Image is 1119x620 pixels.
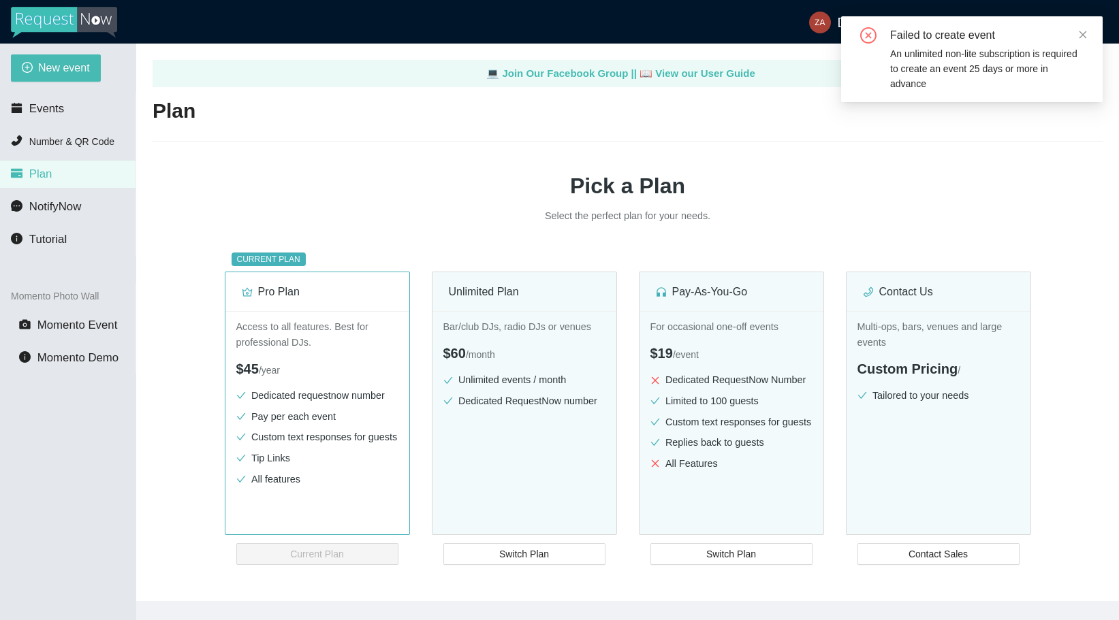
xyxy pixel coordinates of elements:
a: laptop View our User Guide [640,67,755,79]
span: Number & QR Code [29,136,114,147]
span: close [650,459,660,468]
a: laptop Join Our Facebook Group || [486,67,640,79]
span: Momento Demo [37,351,119,364]
span: close [1078,30,1088,39]
span: check [650,396,660,406]
span: $19 [650,346,673,361]
span: check [443,376,453,385]
span: phone [863,287,874,297]
li: Pay per each event [236,409,398,425]
div: Pay-As-You-Go [656,283,807,300]
li: Replies back to guests [650,435,813,451]
span: NotifyNow [29,200,81,213]
li: Limited to 100 guests [650,393,813,409]
span: / year [259,365,280,376]
button: Switch Plan [443,543,605,565]
span: Contact Sales [909,546,968,561]
p: For occasional one-off events [650,319,813,335]
button: plus-circleNew event [11,54,101,82]
span: check [650,417,660,427]
span: calendar [11,102,22,114]
span: laptop [486,67,499,79]
div: Contact Us [863,283,1014,300]
span: / [958,365,960,376]
span: Tutorial [29,233,67,246]
span: Switch Plan [706,546,756,561]
sup: CURRENT PLAN [232,252,306,266]
span: crown [242,287,253,297]
img: RequestNow [11,7,117,38]
p: Bar/club DJs, radio DJs or venues [443,319,605,335]
span: Events [29,102,64,115]
span: camera [19,319,31,330]
span: New event [38,59,90,76]
div: Pro Plan [242,283,393,300]
span: info-circle [19,351,31,363]
span: check [236,391,246,400]
span: message [11,200,22,212]
li: Tip Links [236,451,398,466]
li: All features [236,472,398,487]
div: Unlimited Plan [449,283,600,300]
span: Switch Plan [499,546,549,561]
span: close [650,376,660,385]
li: Dedicated RequestNow Number [650,372,813,388]
li: All Features [650,456,813,472]
p: Access to all features. Best for professional DJs. [236,319,398,350]
span: close-circle [860,27,877,44]
li: Unlimited events / month [443,372,605,388]
span: check [443,396,453,406]
li: Dedicated requestnow number [236,388,398,404]
h1: Pick a Plan [153,169,1103,203]
button: Current Plan [236,543,398,565]
iframe: LiveChat chat widget [928,577,1119,620]
span: Custom Pricing [857,361,958,376]
h2: Plan [153,97,1103,125]
button: Switch Plan [650,543,813,565]
span: check [236,474,246,484]
span: $45 [236,361,259,376]
li: Custom text responses for guests [650,414,813,430]
span: plus-circle [22,62,33,75]
span: check [857,391,867,400]
span: info-circle [11,233,22,244]
span: check [236,453,246,463]
span: laptop [640,67,652,79]
p: Multi-ops, bars, venues and large events [857,319,1020,350]
span: $60 [443,346,466,361]
p: Select the perfect plan for your needs. [424,208,832,224]
span: / month [466,349,495,360]
strong: [PERSON_NAME][EMAIL_ADDRESS][DOMAIN_NAME] [838,16,1084,27]
button: Contact Sales [857,543,1020,565]
span: check [236,432,246,442]
div: Failed to create event [890,27,1086,44]
span: phone [11,135,22,146]
span: customer-service [656,287,667,297]
img: f5a2f694bfdffa8528342b2e2c8ad630 [809,12,831,33]
span: check [236,412,246,421]
span: check [650,438,660,447]
li: Tailored to your needs [857,388,1020,404]
li: Custom text responses for guests [236,429,398,445]
span: Plan [29,167,52,180]
div: An unlimited non-lite subscription is required to create an event 25 days or more in advance [890,46,1086,91]
span: credit-card [11,167,22,179]
li: Dedicated RequestNow number [443,393,605,409]
span: Momento Event [37,319,118,331]
span: / event [673,349,699,360]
